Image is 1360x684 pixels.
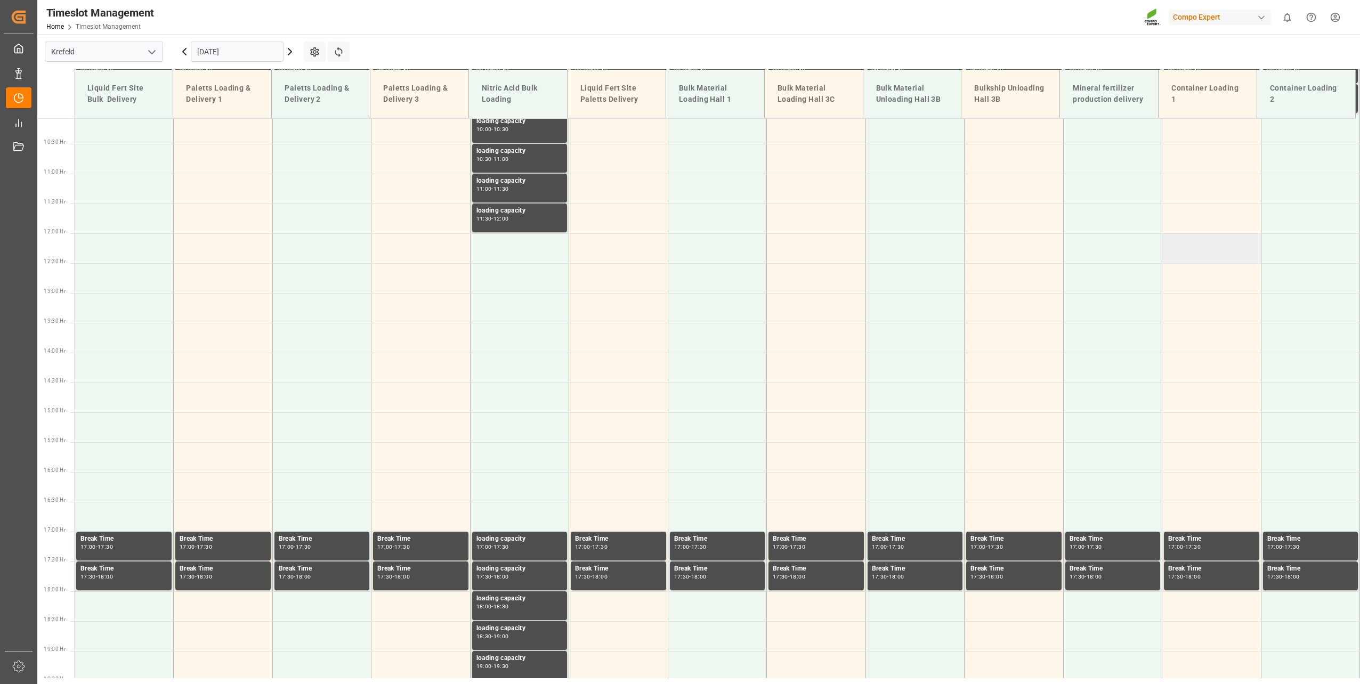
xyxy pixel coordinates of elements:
[44,318,66,324] span: 13:30 Hr
[1087,544,1102,549] div: 17:30
[575,544,590,549] div: 17:00
[575,564,662,574] div: Break Time
[476,564,563,574] div: loading capacity
[1184,574,1185,579] div: -
[182,78,263,109] div: Paletts Loading & Delivery 1
[790,544,805,549] div: 17:30
[1267,574,1283,579] div: 17:30
[1282,544,1284,549] div: -
[195,574,197,579] div: -
[80,534,167,544] div: Break Time
[491,664,493,669] div: -
[575,574,590,579] div: 17:30
[1185,574,1201,579] div: 18:00
[46,23,64,30] a: Home
[1087,574,1102,579] div: 18:00
[788,574,790,579] div: -
[44,467,66,473] span: 16:00 Hr
[1168,574,1184,579] div: 17:30
[970,564,1057,574] div: Break Time
[491,186,493,191] div: -
[493,604,509,609] div: 18:30
[46,5,154,21] div: Timeslot Management
[674,564,761,574] div: Break Time
[44,587,66,592] span: 18:00 Hr
[674,534,761,544] div: Break Time
[1070,544,1085,549] div: 17:00
[44,408,66,413] span: 15:00 Hr
[689,544,691,549] div: -
[279,564,366,574] div: Break Time
[44,258,66,264] span: 12:30 Hr
[1068,78,1149,109] div: Mineral fertilizer production delivery
[493,157,509,161] div: 11:00
[44,557,66,563] span: 17:30 Hr
[80,564,167,574] div: Break Time
[970,534,1057,544] div: Break Time
[887,544,888,549] div: -
[493,186,509,191] div: 11:30
[180,574,195,579] div: 17:30
[45,42,163,62] input: Type to search/select
[477,78,558,109] div: Nitric Acid Bulk Loading
[773,78,854,109] div: Bulk Material Loading Hall 3C
[44,497,66,503] span: 16:30 Hr
[377,564,464,574] div: Break Time
[491,157,493,161] div: -
[674,544,690,549] div: 17:00
[1275,5,1299,29] button: show 0 new notifications
[887,574,888,579] div: -
[44,378,66,384] span: 14:30 Hr
[872,534,959,544] div: Break Time
[592,544,608,549] div: 17:30
[1169,7,1275,27] button: Compo Expert
[379,78,460,109] div: Paletts Loading & Delivery 3
[377,544,393,549] div: 17:00
[491,127,493,132] div: -
[98,544,113,549] div: 17:30
[1282,574,1284,579] div: -
[143,44,159,60] button: open menu
[83,78,164,109] div: Liquid Fert Site Bulk Delivery
[1084,574,1086,579] div: -
[377,534,464,544] div: Break Time
[280,78,361,109] div: Paletts Loading & Delivery 2
[1299,5,1323,29] button: Help Center
[1144,8,1161,27] img: Screenshot%202023-09-29%20at%2010.02.21.png_1712312052.png
[1185,544,1201,549] div: 17:30
[44,169,66,175] span: 11:00 Hr
[476,157,492,161] div: 10:30
[1169,10,1271,25] div: Compo Expert
[44,139,66,145] span: 10:30 Hr
[476,216,492,221] div: 11:30
[491,216,493,221] div: -
[96,574,98,579] div: -
[180,544,195,549] div: 17:00
[476,604,492,609] div: 18:00
[44,348,66,354] span: 14:00 Hr
[1184,544,1185,549] div: -
[296,574,311,579] div: 18:00
[1266,78,1347,109] div: Container Loading 2
[493,664,509,669] div: 19:30
[279,534,366,544] div: Break Time
[197,574,212,579] div: 18:00
[889,544,904,549] div: 17:30
[872,574,887,579] div: 17:30
[377,574,393,579] div: 17:30
[44,527,66,533] span: 17:00 Hr
[44,229,66,234] span: 12:00 Hr
[674,574,690,579] div: 17:30
[44,199,66,205] span: 11:30 Hr
[180,534,266,544] div: Break Time
[970,78,1051,109] div: Bulkship Unloading Hall 3B
[476,116,563,127] div: loading capacity
[476,593,563,604] div: loading capacity
[1084,544,1086,549] div: -
[872,544,887,549] div: 17:00
[491,544,493,549] div: -
[1168,534,1255,544] div: Break Time
[98,574,113,579] div: 18:00
[590,574,592,579] div: -
[1168,544,1184,549] div: 17:00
